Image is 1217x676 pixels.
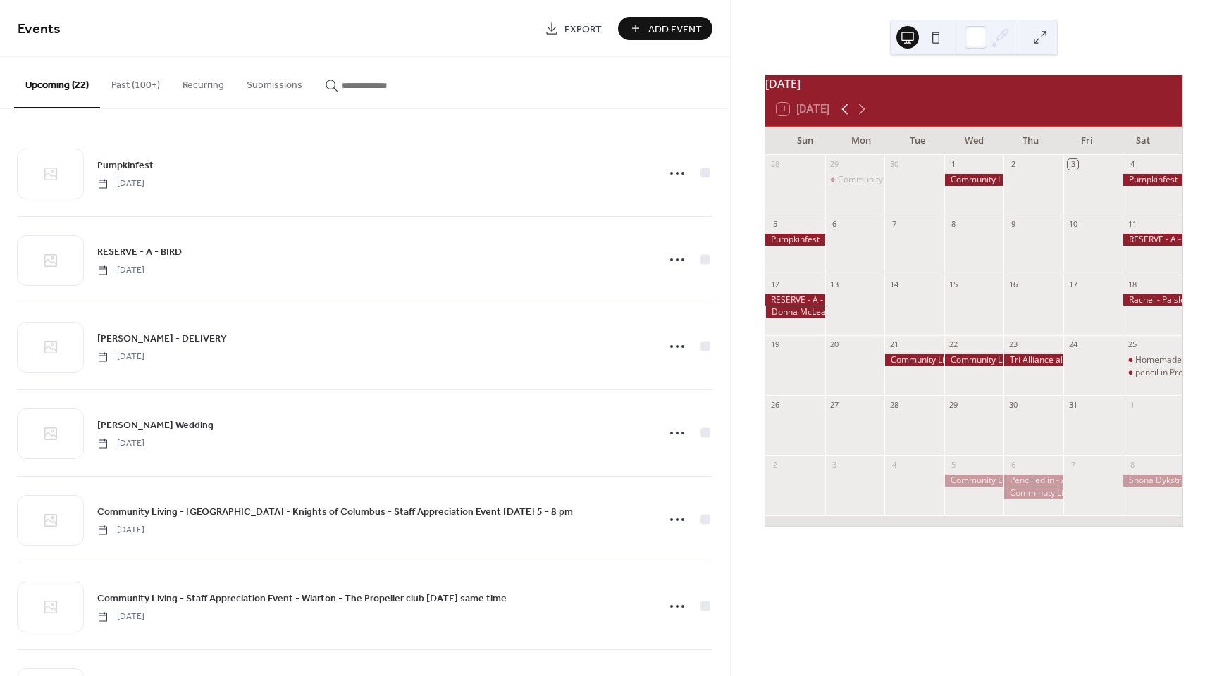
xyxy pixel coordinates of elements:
div: 30 [1008,399,1018,410]
div: Comminuty Living Spaghetti Social- Wiarton [1003,487,1063,499]
div: 4 [1127,159,1137,170]
div: 15 [949,279,959,289]
div: Sun [777,127,833,155]
a: Pumpkinfest [97,157,154,173]
div: Community Living - Staff Appreciation Event - Wiarton - The Propeller club Oct 22 same time [944,354,1004,366]
div: Community Living - Walkerton - Knights of Columbus - Staff Appreciation Event Oct 21 5 - 8 pm [884,354,944,366]
span: Export [564,22,602,37]
div: Pumpkinfest [765,234,825,246]
div: Community Living Spaghetti Social Owen Sound [944,475,1004,487]
a: [PERSON_NAME] - DELIVERY [97,330,227,346]
span: [DATE] [97,524,144,537]
span: RESERVE - A - BIRD [97,245,182,260]
span: [DATE] [97,611,144,623]
div: 28 [889,399,899,410]
div: 18 [1127,279,1137,289]
button: Past (100+) [100,57,171,107]
a: [PERSON_NAME] Wedding [97,417,214,433]
div: Rachel - Paisley Wedding [1123,294,1182,306]
div: Tue [889,127,946,155]
a: Export [534,17,612,40]
span: Community Living - [GEOGRAPHIC_DATA] - Knights of Columbus - Staff Appreciation Event [DATE] 5 - ... [97,505,573,520]
div: Pumpkinfest [1123,174,1182,186]
div: 6 [829,219,840,230]
div: Fri [1058,127,1115,155]
span: [DATE] [97,264,144,277]
span: Pumpkinfest [97,158,154,173]
span: Community Living - Staff Appreciation Event - Wiarton - The Propeller club [DATE] same time [97,591,507,606]
div: 2 [1008,159,1018,170]
div: 21 [889,339,899,350]
div: 23 [1008,339,1018,350]
div: 2 [770,459,780,470]
div: 29 [829,159,840,170]
div: 7 [1068,459,1078,470]
div: 16 [1008,279,1018,289]
div: 24 [1068,339,1078,350]
div: 8 [1127,459,1137,470]
div: 27 [829,399,840,410]
div: 19 [770,339,780,350]
div: 1 [1127,399,1137,410]
span: Add Event [648,22,702,37]
div: 25 [1127,339,1137,350]
div: pencil in Pregnancy Crisis Fundraisder [1123,367,1182,379]
div: 11 [1127,219,1137,230]
button: Upcoming (22) [14,57,100,108]
div: Homemade pie Fundraiser [1123,354,1182,366]
div: 20 [829,339,840,350]
button: Submissions [235,57,314,107]
div: 30 [889,159,899,170]
div: 9 [1008,219,1018,230]
div: 10 [1068,219,1078,230]
button: Recurring [171,57,235,107]
div: 4 [889,459,899,470]
div: 5 [949,459,959,470]
button: Add Event [618,17,712,40]
div: 22 [949,339,959,350]
div: Mon [833,127,889,155]
span: [PERSON_NAME] Wedding [97,418,214,433]
span: [PERSON_NAME] - DELIVERY [97,332,227,346]
div: Donna McLean - DELIVERY [765,306,825,318]
a: Community Living - Staff Appreciation Event - Wiarton - The Propeller club [DATE] same time [97,590,507,606]
div: RESERVE - A - BIRD [1123,234,1182,246]
a: Community Living - [GEOGRAPHIC_DATA] - Knights of Columbus - Staff Appreciation Event [DATE] 5 - ... [97,503,573,520]
div: 28 [770,159,780,170]
span: [DATE] [97,177,144,190]
div: 26 [770,399,780,410]
div: 7 [889,219,899,230]
div: 14 [889,279,899,289]
div: Wed [946,127,1002,155]
span: [DATE] [97,351,144,363]
div: Pencilled in - Amanda Kinetrics - Lunch [1003,475,1063,487]
div: RESERVE - A - BIRD [765,294,825,306]
span: [DATE] [97,437,144,450]
div: Tri Alliance all Board Lunch Meeting [1003,354,1063,366]
div: 12 [770,279,780,289]
div: 17 [1068,279,1078,289]
div: 13 [829,279,840,289]
div: 3 [829,459,840,470]
div: 5 [770,219,780,230]
div: 29 [949,399,959,410]
div: Community Living - Keystone Owen Sound Lunch [944,174,1004,186]
div: Community Living - Owen Sound - Bayshore - staff appreciation event - Oct 29 5-8pm [825,174,885,186]
div: Sat [1115,127,1171,155]
div: 6 [1008,459,1018,470]
div: Shona Dykstra - youth fundraiser [1123,475,1182,487]
div: 3 [1068,159,1078,170]
a: RESERVE - A - BIRD [97,244,182,260]
div: 31 [1068,399,1078,410]
div: [DATE] [765,75,1182,92]
div: 8 [949,219,959,230]
div: 1 [949,159,959,170]
span: Events [18,15,61,43]
div: Thu [1002,127,1058,155]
